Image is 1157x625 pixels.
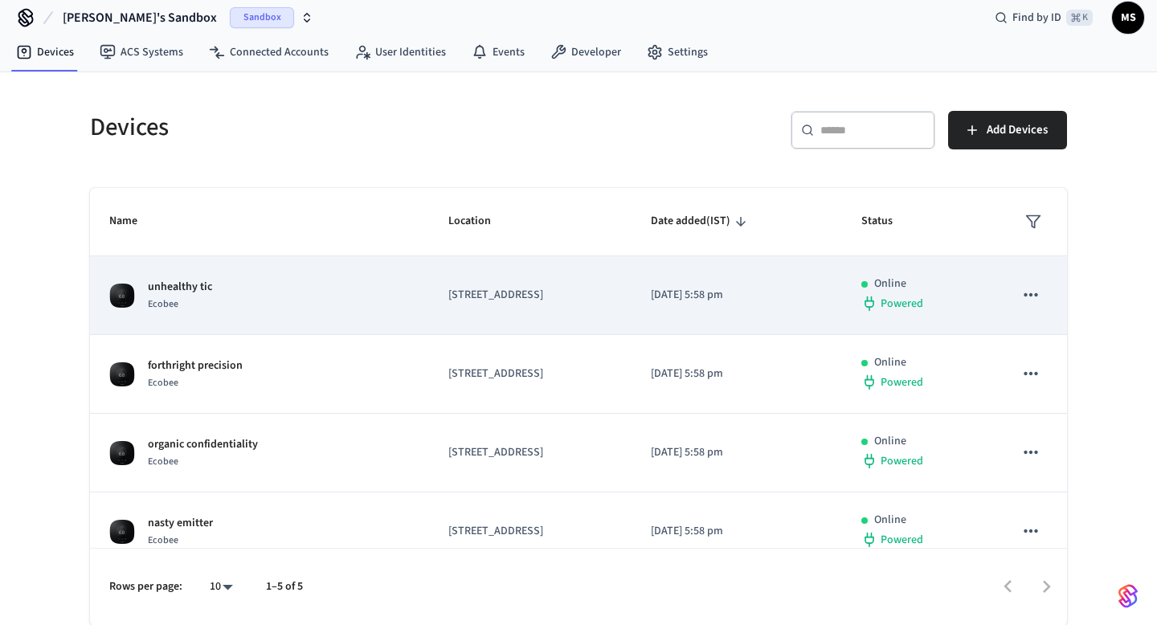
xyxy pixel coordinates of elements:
a: Events [459,38,538,67]
span: Powered [881,374,923,390]
span: Ecobee [148,533,178,547]
p: [DATE] 5:58 pm [651,287,824,304]
a: Devices [3,38,87,67]
span: [PERSON_NAME]'s Sandbox [63,8,217,27]
span: Date added(IST) [651,209,751,234]
p: Online [874,433,906,450]
img: ecobee_lite_3 [109,283,135,308]
span: Sandbox [230,7,294,28]
p: Rows per page: [109,578,182,595]
p: [STREET_ADDRESS] [448,287,612,304]
p: unhealthy tic [148,279,212,296]
span: Powered [881,453,923,469]
span: MS [1114,3,1143,32]
a: Connected Accounts [196,38,341,67]
span: Powered [881,532,923,548]
p: [STREET_ADDRESS] [448,444,612,461]
button: MS [1112,2,1144,34]
span: Ecobee [148,376,178,390]
p: Online [874,276,906,292]
p: [DATE] 5:58 pm [651,366,824,382]
p: [DATE] 5:58 pm [651,444,824,461]
span: Ecobee [148,297,178,311]
span: Find by ID [1012,10,1061,26]
p: [STREET_ADDRESS] [448,523,612,540]
div: 10 [202,575,240,598]
p: 1–5 of 5 [266,578,303,595]
span: Powered [881,296,923,312]
h5: Devices [90,111,569,144]
img: SeamLogoGradient.69752ec5.svg [1118,583,1138,609]
div: Find by ID⌘ K [982,3,1106,32]
span: Ecobee [148,455,178,468]
span: Status [861,209,914,234]
p: forthright precision [148,357,243,374]
span: Name [109,209,158,234]
a: User Identities [341,38,459,67]
p: [STREET_ADDRESS] [448,366,612,382]
img: ecobee_lite_3 [109,440,135,466]
a: ACS Systems [87,38,196,67]
p: organic confidentiality [148,436,258,453]
p: Online [874,354,906,371]
p: [DATE] 5:58 pm [651,523,824,540]
span: Add Devices [987,120,1048,141]
a: Settings [634,38,721,67]
a: Developer [538,38,634,67]
button: Add Devices [948,111,1067,149]
span: ⌘ K [1066,10,1093,26]
span: Location [448,209,512,234]
img: ecobee_lite_3 [109,362,135,387]
p: Online [874,512,906,529]
p: nasty emitter [148,515,213,532]
img: ecobee_lite_3 [109,519,135,545]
